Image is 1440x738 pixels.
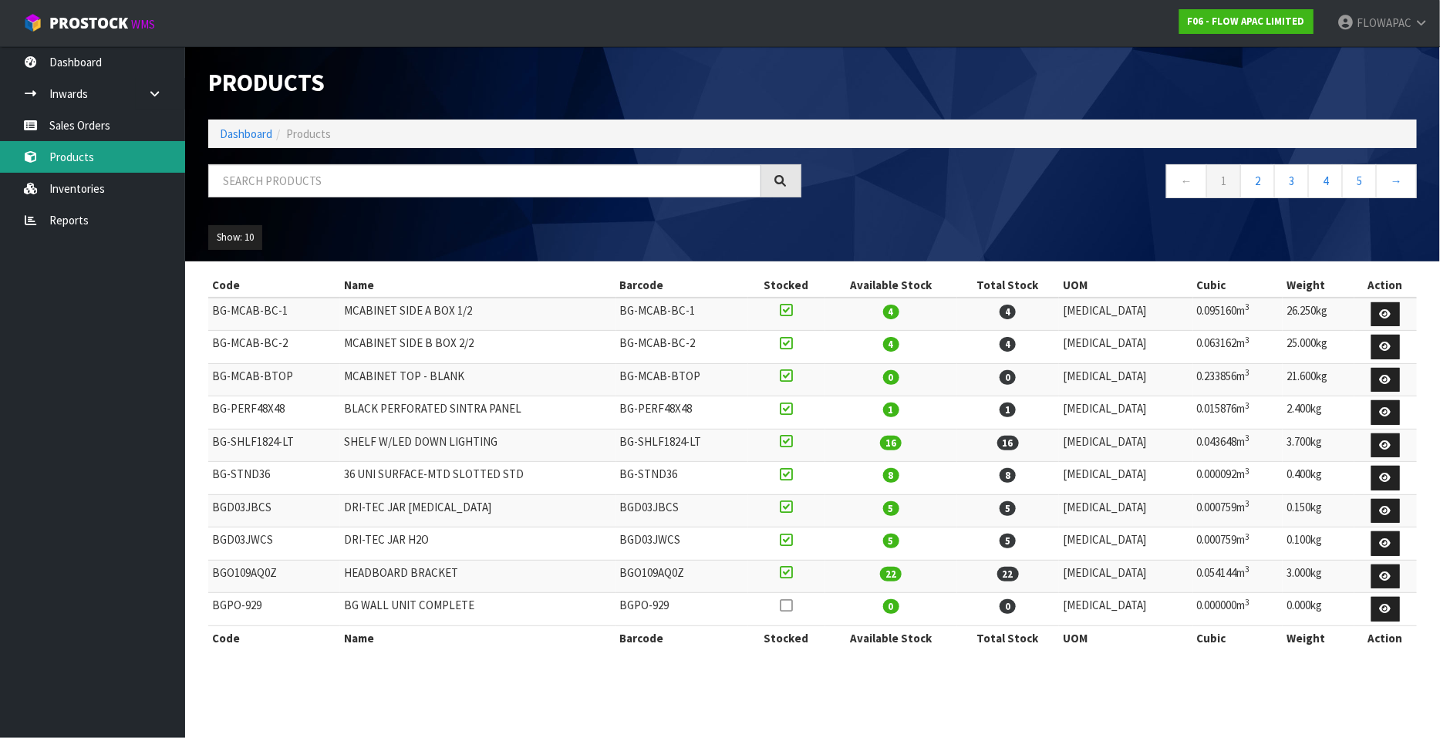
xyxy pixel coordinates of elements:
td: 0.015876m [1193,396,1283,430]
a: 1 [1206,164,1241,197]
a: ← [1166,164,1207,197]
td: MCABINET SIDE A BOX 1/2 [340,298,616,331]
th: UOM [1059,625,1193,650]
sup: 3 [1246,302,1250,312]
td: [MEDICAL_DATA] [1059,331,1193,364]
h1: Products [208,69,801,96]
td: 0.095160m [1193,298,1283,331]
th: Name [340,625,616,650]
td: BG-MCAB-BTOP [208,363,340,396]
td: BG-MCAB-BC-2 [616,331,748,364]
span: ProStock [49,13,128,33]
td: BG-STND36 [208,462,340,495]
td: BGO109AQ0Z [208,560,340,593]
span: 5 [883,534,899,548]
td: [MEDICAL_DATA] [1059,593,1193,626]
th: Stocked [748,273,825,298]
td: BG-SHLF1824-LT [208,429,340,462]
td: BG-PERF48X48 [616,396,748,430]
td: BGD03JWCS [616,527,748,561]
a: 3 [1274,164,1309,197]
span: 5 [1000,501,1016,516]
td: BG-MCAB-BC-1 [208,298,340,331]
img: cube-alt.png [23,13,42,32]
td: BG WALL UNIT COMPLETE [340,593,616,626]
th: Barcode [616,625,748,650]
td: [MEDICAL_DATA] [1059,527,1193,561]
td: 0.054144m [1193,560,1283,593]
span: FLOWAPAC [1357,15,1411,30]
td: MCABINET SIDE B BOX 2/2 [340,331,616,364]
th: Total Stock [957,625,1060,650]
nav: Page navigation [825,164,1418,202]
td: [MEDICAL_DATA] [1059,396,1193,430]
td: BGD03JBCS [616,494,748,527]
span: 0 [1000,370,1016,385]
td: BG-STND36 [616,462,748,495]
a: 4 [1308,164,1343,197]
th: Available Stock [825,273,957,298]
small: WMS [131,17,155,32]
span: 1 [1000,403,1016,417]
td: BLACK PERFORATED SINTRA PANEL [340,396,616,430]
td: [MEDICAL_DATA] [1059,560,1193,593]
td: 0.000000m [1193,593,1283,626]
th: UOM [1059,273,1193,298]
td: 0.150kg [1283,494,1354,527]
sup: 3 [1246,498,1250,509]
button: Show: 10 [208,225,262,250]
td: 0.043648m [1193,429,1283,462]
span: 16 [997,436,1019,450]
td: 0.063162m [1193,331,1283,364]
a: 5 [1342,164,1377,197]
td: 0.000759m [1193,527,1283,561]
span: 8 [1000,468,1016,483]
td: BG-MCAB-BC-2 [208,331,340,364]
sup: 3 [1246,367,1250,378]
span: 0 [883,370,899,385]
td: MCABINET TOP - BLANK [340,363,616,396]
sup: 3 [1246,597,1250,608]
td: 36 UNI SURFACE-MTD SLOTTED STD [340,462,616,495]
span: 8 [883,468,899,483]
td: BGD03JBCS [208,494,340,527]
td: 26.250kg [1283,298,1354,331]
th: Code [208,625,340,650]
td: 0.000759m [1193,494,1283,527]
sup: 3 [1246,433,1250,443]
td: [MEDICAL_DATA] [1059,429,1193,462]
td: [MEDICAL_DATA] [1059,363,1193,396]
th: Barcode [616,273,748,298]
td: 3.000kg [1283,560,1354,593]
td: 21.600kg [1283,363,1354,396]
th: Available Stock [825,625,957,650]
td: [MEDICAL_DATA] [1059,494,1193,527]
span: 0 [1000,599,1016,614]
span: 4 [883,337,899,352]
sup: 3 [1246,335,1250,345]
th: Name [340,273,616,298]
th: Cubic [1193,273,1283,298]
span: 22 [880,567,902,581]
input: Search products [208,164,761,197]
span: 5 [883,501,899,516]
td: [MEDICAL_DATA] [1059,298,1193,331]
td: 0.233856m [1193,363,1283,396]
span: 22 [997,567,1019,581]
td: HEADBOARD BRACKET [340,560,616,593]
th: Action [1354,625,1417,650]
td: 0.000kg [1283,593,1354,626]
td: BG-MCAB-BTOP [616,363,748,396]
span: 4 [1000,337,1016,352]
th: Total Stock [957,273,1060,298]
th: Weight [1283,625,1354,650]
td: BG-SHLF1824-LT [616,429,748,462]
th: Cubic [1193,625,1283,650]
td: 3.700kg [1283,429,1354,462]
a: 2 [1240,164,1275,197]
td: BGO109AQ0Z [616,560,748,593]
td: 25.000kg [1283,331,1354,364]
sup: 3 [1246,531,1250,542]
th: Stocked [748,625,825,650]
span: 1 [883,403,899,417]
